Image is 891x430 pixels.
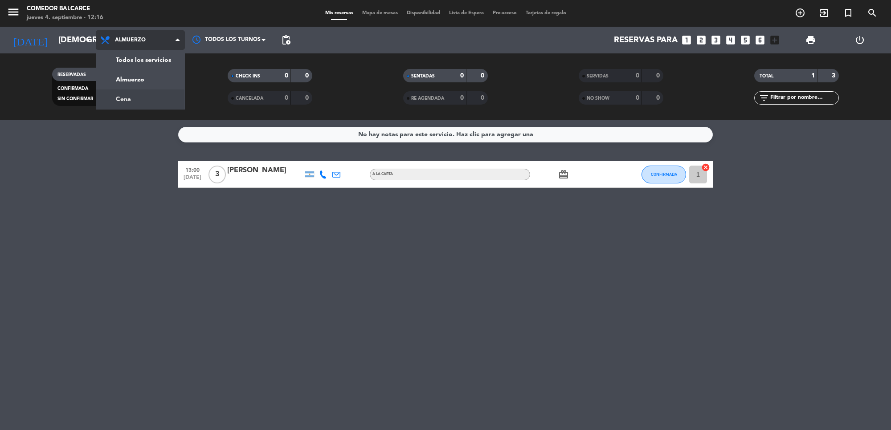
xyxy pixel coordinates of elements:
[57,73,86,77] span: RESERVADAS
[115,37,146,43] span: Almuerzo
[760,74,773,78] span: TOTAL
[854,35,865,45] i: power_settings_new
[832,73,837,79] strong: 3
[769,34,781,46] i: add_box
[7,30,54,50] i: [DATE]
[614,35,678,45] span: Reservas para
[236,74,260,78] span: CHECK INS
[372,172,393,176] span: A LA CARTA
[481,73,486,79] strong: 0
[481,95,486,101] strong: 0
[867,8,878,18] i: search
[656,95,662,101] strong: 0
[57,86,88,91] span: CONFIRMADA
[460,95,464,101] strong: 0
[7,5,20,19] i: menu
[811,73,815,79] strong: 1
[181,164,204,174] span: 13:00
[96,89,184,109] a: Cena
[488,11,521,16] span: Pre-acceso
[402,11,445,16] span: Disponibilidad
[181,174,204,185] span: [DATE]
[57,97,93,101] span: SIN CONFIRMAR
[805,35,816,45] span: print
[27,13,103,22] div: jueves 4. septiembre - 12:16
[7,5,20,22] button: menu
[843,8,854,18] i: turned_in_not
[285,95,288,101] strong: 0
[587,74,609,78] span: SERVIDAS
[636,95,639,101] strong: 0
[83,35,94,45] i: arrow_drop_down
[411,74,435,78] span: SENTADAS
[521,11,571,16] span: Tarjetas de regalo
[681,34,692,46] i: looks_one
[236,96,263,101] span: CANCELADA
[587,96,609,101] span: NO SHOW
[740,34,751,46] i: looks_5
[321,11,358,16] span: Mis reservas
[358,130,533,140] div: No hay notas para este servicio. Haz clic para agregar una
[642,166,686,183] button: CONFIRMADA
[281,35,291,45] span: pending_actions
[445,11,488,16] span: Lista de Espera
[27,4,103,13] div: Comedor Balcarce
[285,73,288,79] strong: 0
[305,95,311,101] strong: 0
[558,169,569,180] i: card_giftcard
[358,11,402,16] span: Mapa de mesas
[96,70,184,89] a: Almuerzo
[636,73,639,79] strong: 0
[208,166,226,183] span: 3
[656,73,662,79] strong: 0
[795,8,805,18] i: add_circle_outline
[96,50,184,70] a: Todos los servicios
[227,165,303,176] div: [PERSON_NAME]
[701,163,710,172] i: cancel
[769,93,838,103] input: Filtrar por nombre...
[695,34,707,46] i: looks_two
[651,172,677,177] span: CONFIRMADA
[411,96,444,101] span: RE AGENDADA
[754,34,766,46] i: looks_6
[819,8,830,18] i: exit_to_app
[759,93,769,103] i: filter_list
[460,73,464,79] strong: 0
[835,27,884,53] div: LOG OUT
[725,34,736,46] i: looks_4
[710,34,722,46] i: looks_3
[305,73,311,79] strong: 0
